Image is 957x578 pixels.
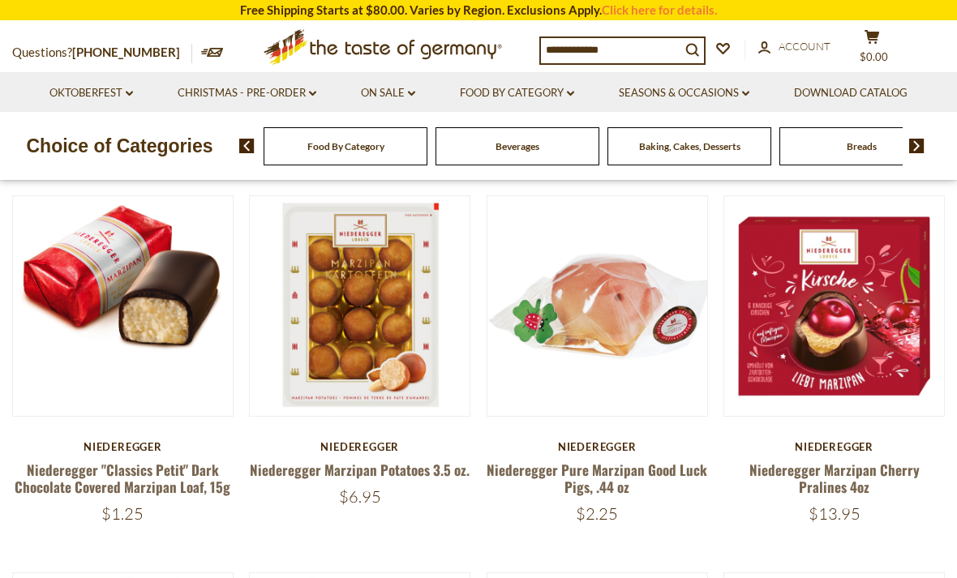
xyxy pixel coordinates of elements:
a: Niederegger Marzipan Cherry Pralines 4oz [749,460,920,497]
a: Account [758,38,830,56]
div: Niederegger [487,440,708,453]
div: Niederegger [249,440,470,453]
a: Food By Category [307,140,384,152]
p: Questions? [12,42,192,63]
a: Download Catalog [794,84,908,102]
img: next arrow [909,139,925,153]
a: Niederegger Pure Marzipan Good Luck Pigs, .44 oz [487,460,707,497]
span: $1.25 [101,503,144,524]
span: $6.95 [339,486,381,507]
span: Account [779,40,830,53]
button: $0.00 [848,29,896,70]
a: Food By Category [460,84,574,102]
a: Beverages [496,140,539,152]
span: $2.25 [576,503,618,524]
a: On Sale [361,84,415,102]
img: Niederegger [13,196,233,354]
a: [PHONE_NUMBER] [72,45,180,59]
img: previous arrow [239,139,255,153]
img: Niederegger [250,196,470,416]
a: Breads [847,140,877,152]
a: Niederegger Marzipan Potatoes 3.5 oz. [250,460,470,480]
div: Niederegger [723,440,945,453]
img: Niederegger [724,196,944,416]
span: $13.95 [809,503,860,524]
a: Niederegger "Classics Petit" Dark Chocolate Covered Marzipan Loaf, 15g [15,460,230,497]
a: Baking, Cakes, Desserts [639,140,740,152]
a: Christmas - PRE-ORDER [178,84,316,102]
img: Niederegger [487,196,707,416]
div: Niederegger [12,440,234,453]
span: $0.00 [860,50,888,63]
a: Click here for details. [602,2,717,17]
a: Oktoberfest [49,84,133,102]
a: Seasons & Occasions [619,84,749,102]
